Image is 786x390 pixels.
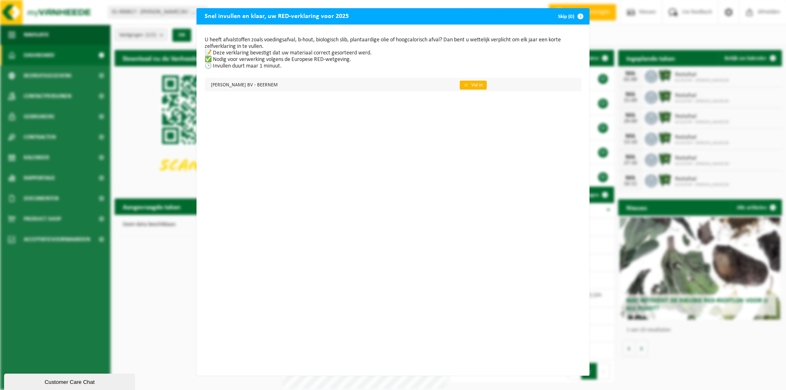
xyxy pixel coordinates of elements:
td: [PERSON_NAME] BV - BEERNEM [205,78,453,91]
button: Skip (0) [551,8,589,25]
h2: Snel invullen en klaar, uw RED-verklaring voor 2025 [196,8,357,24]
iframe: chat widget [4,372,137,390]
a: 👉 Vul in [460,81,487,90]
p: U heeft afvalstoffen zoals voedingsafval, b-hout, biologisch slib, plantaardige olie of hoogcalor... [205,37,581,70]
